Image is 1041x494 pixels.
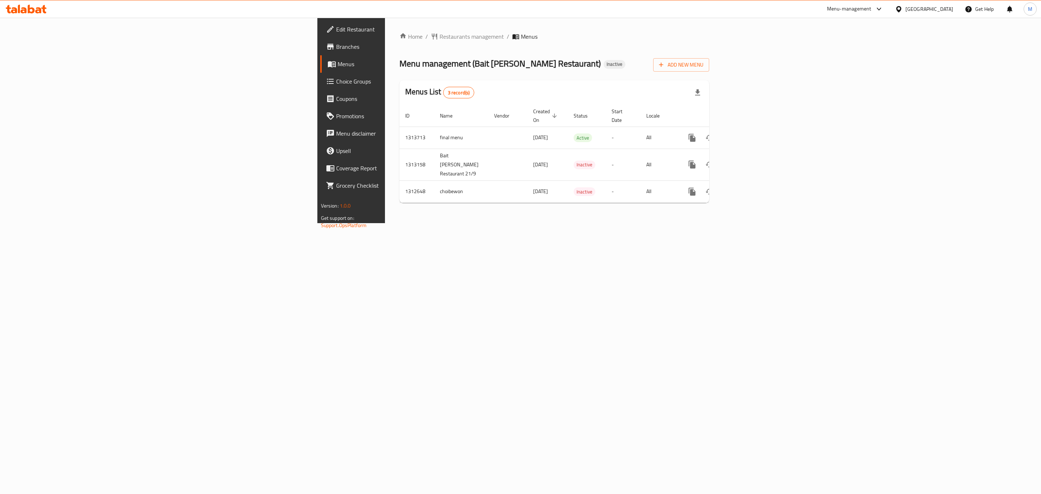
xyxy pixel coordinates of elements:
[320,21,491,38] a: Edit Restaurant
[340,201,351,210] span: 1.0.0
[399,55,601,72] span: Menu management ( Bait [PERSON_NAME] Restaurant )
[444,89,474,96] span: 3 record(s)
[405,111,419,120] span: ID
[320,38,491,55] a: Branches
[1028,5,1032,13] span: M
[641,127,678,149] td: All
[641,180,678,203] td: All
[320,125,491,142] a: Menu disclaimer
[494,111,519,120] span: Vendor
[641,149,678,180] td: All
[678,105,759,127] th: Actions
[533,107,559,124] span: Created On
[320,90,491,107] a: Coupons
[443,87,475,98] div: Total records count
[336,181,485,190] span: Grocery Checklist
[320,107,491,125] a: Promotions
[320,73,491,90] a: Choice Groups
[646,111,669,120] span: Locale
[320,55,491,73] a: Menus
[338,60,485,68] span: Menus
[336,112,485,120] span: Promotions
[320,142,491,159] a: Upsell
[320,177,491,194] a: Grocery Checklist
[321,201,339,210] span: Version:
[533,160,548,169] span: [DATE]
[336,129,485,138] span: Menu disclaimer
[336,77,485,86] span: Choice Groups
[533,187,548,196] span: [DATE]
[574,161,595,169] span: Inactive
[684,129,701,146] button: more
[827,5,871,13] div: Menu-management
[574,187,595,196] div: Inactive
[684,183,701,200] button: more
[606,149,641,180] td: -
[399,105,759,203] table: enhanced table
[521,32,537,41] span: Menus
[405,86,474,98] h2: Menus List
[653,58,709,72] button: Add New Menu
[574,134,592,142] span: Active
[336,164,485,173] span: Coverage Report
[440,111,462,120] span: Name
[321,213,354,223] span: Get support on:
[336,42,485,51] span: Branches
[689,84,706,101] div: Export file
[701,156,718,173] button: Change Status
[574,188,595,196] span: Inactive
[606,127,641,149] td: -
[399,32,709,41] nav: breadcrumb
[321,221,367,230] a: Support.OpsPlatform
[684,156,701,173] button: more
[905,5,953,13] div: [GEOGRAPHIC_DATA]
[701,129,718,146] button: Change Status
[336,25,485,34] span: Edit Restaurant
[320,159,491,177] a: Coverage Report
[612,107,632,124] span: Start Date
[574,111,597,120] span: Status
[574,133,592,142] div: Active
[336,146,485,155] span: Upsell
[533,133,548,142] span: [DATE]
[336,94,485,103] span: Coupons
[701,183,718,200] button: Change Status
[659,60,703,69] span: Add New Menu
[604,60,625,69] div: Inactive
[604,61,625,67] span: Inactive
[507,32,509,41] li: /
[606,180,641,203] td: -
